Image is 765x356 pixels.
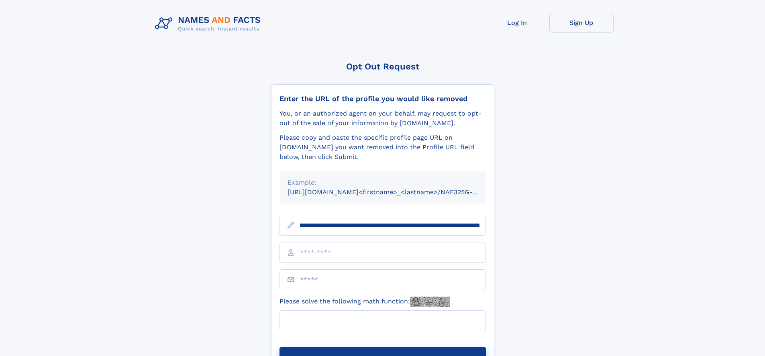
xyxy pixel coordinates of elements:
[485,13,549,33] a: Log In
[279,297,450,307] label: Please solve the following math function:
[288,188,501,196] small: [URL][DOMAIN_NAME]<firstname>_<lastname>/NAF325G-xxxxxxxx
[279,133,486,162] div: Please copy and paste the specific profile page URL on [DOMAIN_NAME] you want removed into the Pr...
[279,94,486,103] div: Enter the URL of the profile you would like removed
[152,13,267,35] img: Logo Names and Facts
[279,109,486,128] div: You, or an authorized agent on your behalf, may request to opt-out of the sale of your informatio...
[271,61,494,71] div: Opt Out Request
[288,178,478,187] div: Example:
[549,13,614,33] a: Sign Up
